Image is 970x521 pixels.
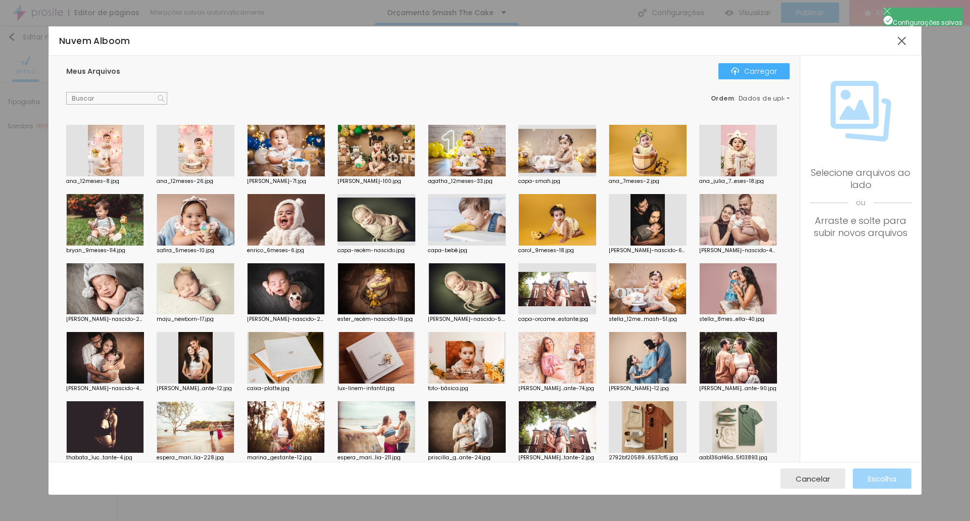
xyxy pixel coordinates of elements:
font: stella_12me...mash-51.jpg [609,315,677,323]
font: [PERSON_NAME]...ante-12.jpg [157,385,232,392]
font: [PERSON_NAME]-nascido-67.jpg [609,247,694,254]
img: Ícone [884,8,891,15]
font: stella_8mes...ella-40.jpg [699,315,764,323]
font: capa-smah.jpg [518,177,560,185]
font: [PERSON_NAME]...tante-2.jpg [518,454,594,461]
font: bryan_9meses-114.jpg [66,247,125,254]
font: safira_5meses-10.jpg [157,247,214,254]
font: [PERSON_NAME]-100.jpg [337,177,401,185]
font: agatha_12meses-33.jpg [428,177,493,185]
button: Escolha [853,468,911,489]
font: [PERSON_NAME]...ante-90.jpg [699,385,777,392]
font: enrico_6meses-6.jpg [247,247,304,254]
font: [PERSON_NAME]-12.jpg [609,385,669,392]
font: [PERSON_NAME]-nascido-46.jpg [699,247,785,254]
button: Cancelar [781,468,845,489]
font: maju_newborn-17.jpg [157,315,214,323]
font: carol_9meses-18.jpg [518,247,574,254]
img: Ícone [831,81,891,141]
font: [PERSON_NAME]-nascido-5.jpg [428,315,511,323]
font: priscilla_g...ante-24.jpg [428,454,491,461]
font: caixa-platte.jpg [247,385,289,392]
font: Carregar [744,66,777,76]
font: [PERSON_NAME]-nascido-45.jpg [66,385,152,392]
font: Ordem [711,94,735,103]
font: aab136af46a...5f03893.jpg [699,454,767,461]
font: Dados de upload [739,94,797,103]
font: ana_7meses-2.jpg [609,177,659,185]
font: ana_12meses-26.jpg [157,177,213,185]
font: espera_mari...lia-228.jpg [157,454,224,461]
font: [PERSON_NAME]-71.jpg [247,177,306,185]
font: Escolha [868,473,896,484]
font: lux-linem-infantil.jpg [337,385,395,392]
font: capa-recém-nascido.jpg [337,247,405,254]
font: ana_julia_7...eses-18.jpg [699,177,764,185]
font: [PERSON_NAME]-nascido-24.jpg [66,315,152,323]
font: marina_gestante-12.jpg [247,454,312,461]
font: Cancelar [796,473,830,484]
input: Buscar [66,92,167,105]
font: Meus Arquivos [66,66,120,76]
font: ana_12meses-8.jpg [66,177,119,185]
img: Ícone [731,67,739,75]
font: Nuvem Alboom [59,35,130,47]
font: Arraste e solte para subir novos arquivos [814,214,907,239]
font: ester_recém-nascido-19.jpg [337,315,413,323]
font: espera_mari...lia-211.jpg [337,454,401,461]
img: Ícone [884,16,893,25]
font: 2792bf20589...6537cf5.jpg [609,454,678,461]
img: Ícone [158,95,165,102]
font: [PERSON_NAME]...ante-74.jpg [518,385,594,392]
font: capa-bebê.jpg [428,247,467,254]
font: Configurações salvas [893,18,962,27]
font: Selecione arquivos ao lado [811,166,910,191]
font: foto-básica.jpg [428,385,468,392]
font: ou [856,198,865,208]
font: thabata_luc...tante-4.jpg [66,454,132,461]
font: capa-orcame...estante.jpg [518,315,588,323]
font: [PERSON_NAME]-nascido-20.jpg [247,315,333,323]
button: ÍconeCarregar [718,63,790,79]
font: : [734,94,736,103]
